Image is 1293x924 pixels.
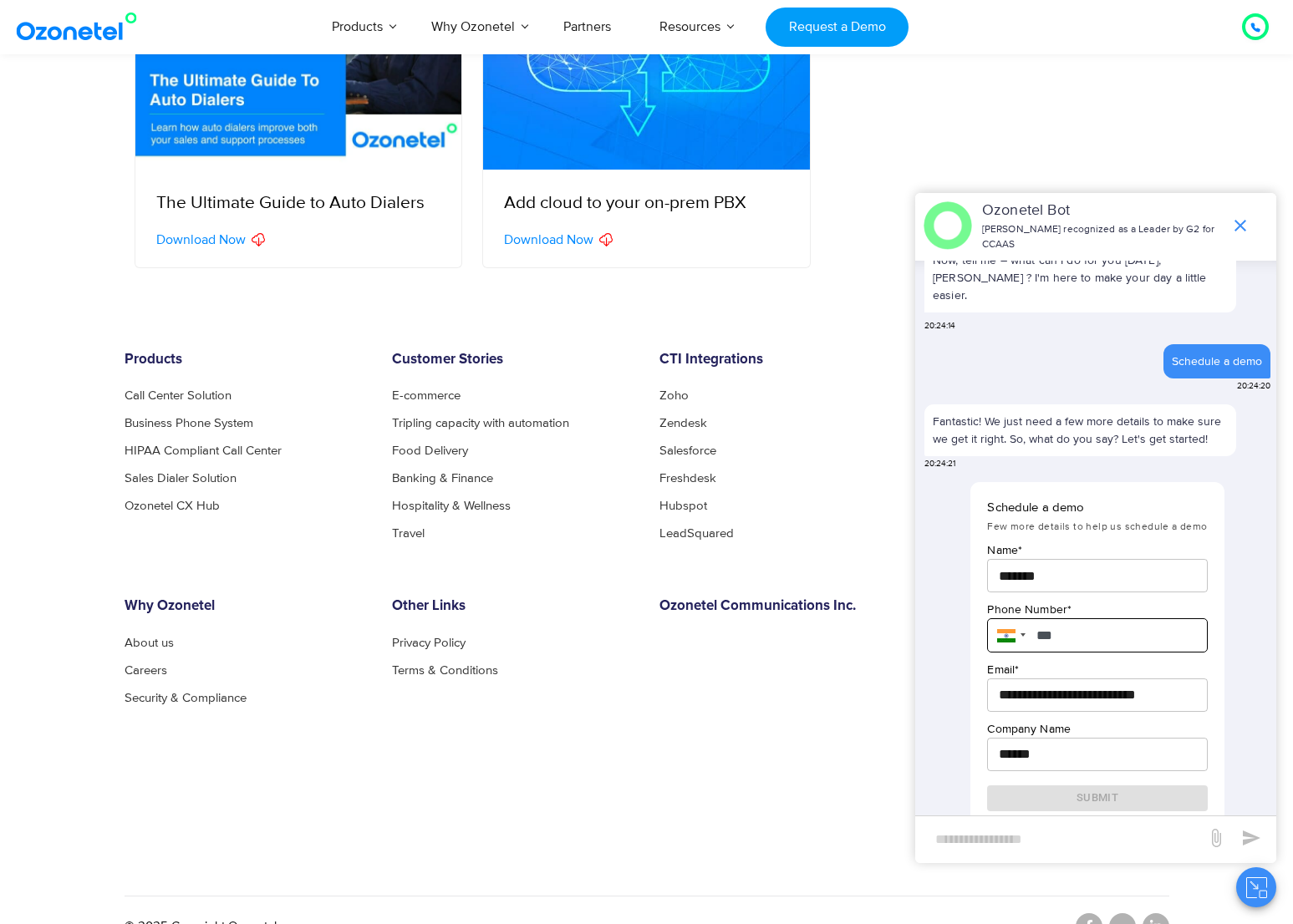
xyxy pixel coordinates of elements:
[125,389,232,402] a: Call Center Solution
[987,601,1207,618] p: Phone Number *
[125,472,237,485] a: Sales Dialer Solution
[125,598,367,615] h6: Why Ozonetel
[392,417,569,429] a: Tripling capacity with automation
[156,190,441,217] p: The Ultimate Guide to Auto Dialers
[1224,209,1257,242] span: end chat or minimize
[125,352,367,368] h6: Products
[1236,867,1276,907] button: Close chat
[504,233,593,246] span: Download Now
[504,233,613,246] a: Download Now
[924,825,1198,855] div: new-msg-input
[1237,380,1270,393] span: 20:24:20
[125,637,174,649] a: About us
[987,661,1207,678] p: Email *
[125,500,220,512] a: Ozonetel CX Hub
[659,500,707,512] a: Hubspot
[1172,353,1262,370] div: Schedule a demo
[392,664,498,677] a: Terms & Conditions
[982,222,1222,252] p: [PERSON_NAME] recognized as a Leader by G2 for CCAAS
[156,233,246,246] span: Download Now
[987,618,1031,653] div: India: + 91
[933,413,1228,448] p: Fantastic! We just need a few more details to make sure we get it right. So, what do you say? Let...
[125,444,282,457] a: HIPAA Compliant Call Center
[924,243,1236,312] p: Now, tell me – what can I do for you [DATE], [PERSON_NAME] ? I'm here to make your day a little e...
[392,527,425,540] a: Travel
[392,500,511,512] a: Hospitality & Wellness
[924,458,955,470] span: 20:24:21
[659,444,716,457] a: Salesforce
[987,499,1207,518] p: Schedule a demo
[156,233,265,246] a: Download Now
[125,664,167,677] a: Careers
[504,190,789,217] p: Add cloud to your on-prem PBX
[924,201,972,250] img: header
[987,720,1207,738] p: Company Name
[659,472,716,485] a: Freshdesk
[392,352,634,368] h6: Customer Stories
[125,692,247,704] a: Security & Compliance
[392,444,468,457] a: Food Delivery
[392,389,461,402] a: E-commerce
[982,200,1222,222] p: Ozonetel Bot
[924,320,955,333] span: 20:24:14
[659,352,902,368] h6: CTI Integrations
[392,637,466,649] a: Privacy Policy
[659,527,734,540] a: LeadSquared
[392,598,634,615] h6: Other Links
[659,417,707,429] a: Zendesk
[766,8,909,47] a: Request a Demo
[987,520,1207,533] span: Few more details to help us schedule a demo
[125,417,253,429] a: Business Phone System
[392,472,493,485] a: Banking & Finance
[659,389,689,402] a: Zoho
[659,598,902,615] h6: Ozonetel Communications Inc.
[987,541,1207,559] p: Name *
